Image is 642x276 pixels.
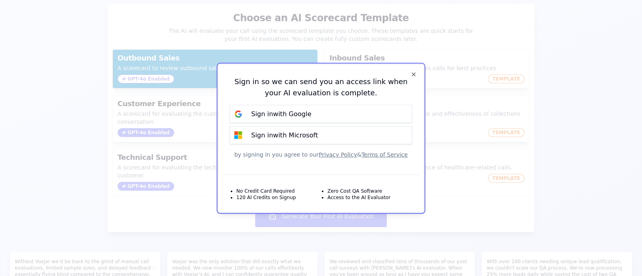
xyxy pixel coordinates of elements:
li: Access to the AI Evaluator [327,194,390,200]
p: Sign in with Microsoft [251,130,318,140]
button: Privacy Policy [319,150,357,158]
img: google Sign in button [230,106,246,122]
div: by signing in you agree to our & [230,150,412,158]
li: 120 AI Credits on Signup [236,194,296,200]
p: Sign in with Google [251,109,311,119]
li: No Credit Card Required [236,187,295,194]
div: Sign in so we can send you an access link when your AI evaluation is complete. [230,76,412,98]
button: Sign inwith Microsoft [230,126,412,144]
button: Sign inwith Google [230,105,412,123]
img: microsoft Sign in button [230,127,246,143]
li: Zero Cost QA Software [327,187,382,194]
button: Terms of Service [362,150,408,158]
